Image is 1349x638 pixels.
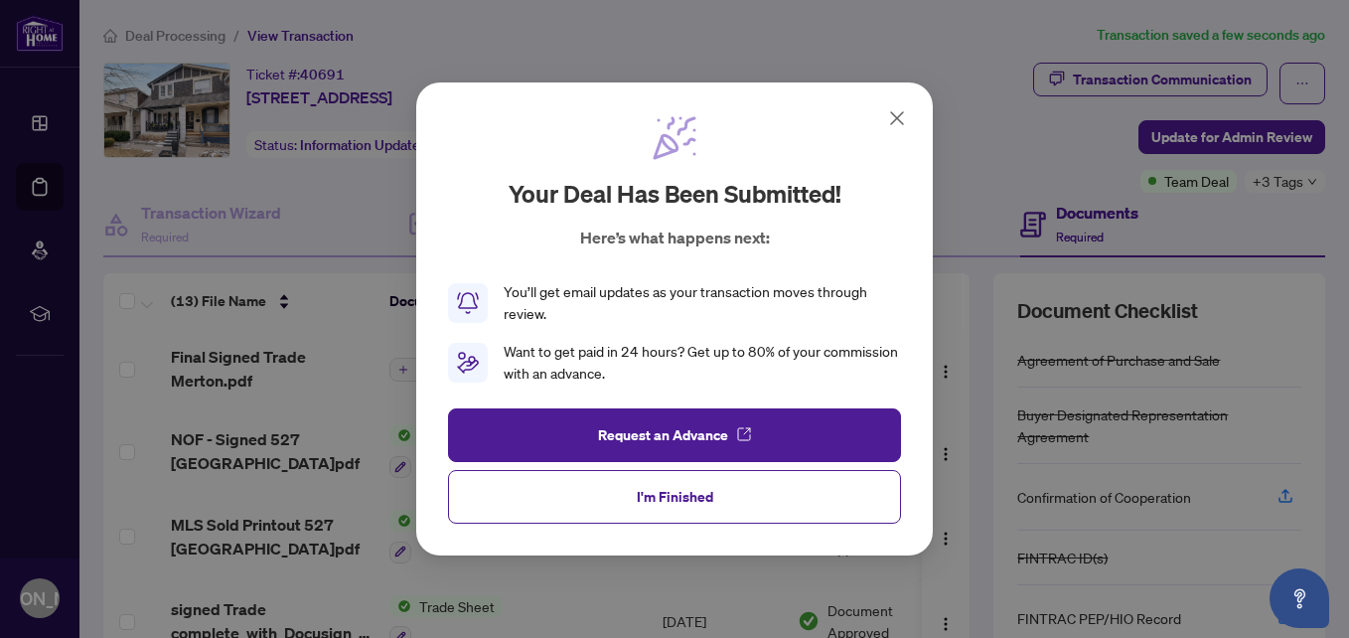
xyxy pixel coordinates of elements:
div: You’ll get email updates as your transaction moves through review. [504,281,901,325]
p: Here’s what happens next: [580,226,770,249]
h2: Your deal has been submitted! [509,178,841,210]
button: I'm Finished [448,470,901,524]
button: Open asap [1270,568,1329,628]
button: Request an Advance [448,408,901,462]
span: I'm Finished [637,481,713,513]
div: Want to get paid in 24 hours? Get up to 80% of your commission with an advance. [504,341,901,385]
span: Request an Advance [598,419,728,451]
